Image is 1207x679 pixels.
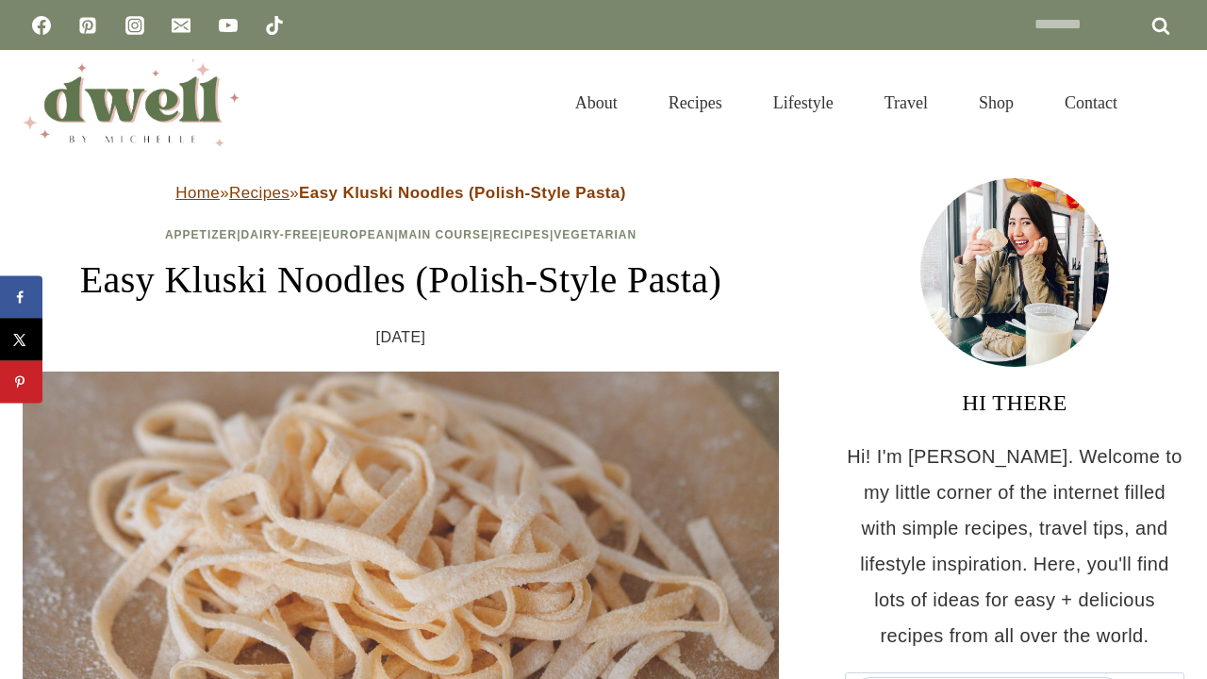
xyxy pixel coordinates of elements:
time: [DATE] [376,323,426,352]
a: Dairy-Free [241,228,319,241]
a: Travel [859,70,953,136]
a: Recipes [229,184,289,202]
p: Hi! I'm [PERSON_NAME]. Welcome to my little corner of the internet filled with simple recipes, tr... [845,439,1184,654]
a: European [322,228,394,241]
a: Home [175,184,220,202]
a: Recipes [493,228,550,241]
h1: Easy Kluski Noodles (Polish-Style Pasta) [23,252,779,308]
a: Lifestyle [748,70,859,136]
a: TikTok [256,7,293,44]
a: YouTube [209,7,247,44]
a: Instagram [116,7,154,44]
h3: HI THERE [845,386,1184,420]
a: Vegetarian [554,228,637,241]
a: Shop [953,70,1039,136]
a: Email [162,7,200,44]
a: Appetizer [165,228,237,241]
strong: Easy Kluski Noodles (Polish-Style Pasta) [299,184,626,202]
span: | | | | | [165,228,637,241]
span: » » [175,184,626,202]
a: Pinterest [69,7,107,44]
button: View Search Form [1152,87,1184,119]
nav: Primary Navigation [550,70,1143,136]
img: DWELL by michelle [23,59,240,146]
a: About [550,70,643,136]
a: Facebook [23,7,60,44]
a: Recipes [643,70,748,136]
a: Main Course [399,228,489,241]
a: Contact [1039,70,1143,136]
